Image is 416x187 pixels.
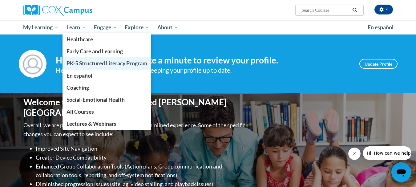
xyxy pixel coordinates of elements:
[63,45,151,57] a: Early Care and Learning
[67,24,86,31] span: Learn
[157,24,178,31] span: About
[23,24,59,31] span: My Learning
[67,96,125,103] span: Social-Emotional Health
[36,162,247,180] li: Enhanced Group Collaboration Tools (Action plans, Group communication and collaboration tools, re...
[121,20,153,35] a: Explore
[23,5,92,16] img: Cox Campus
[56,55,350,66] h4: Hi [PERSON_NAME]! Take a minute to review your profile.
[56,65,350,75] div: Help improve your experience by keeping your profile up to date.
[153,20,182,35] a: About
[63,94,151,106] a: Social-Emotional Health
[63,82,151,94] a: Coaching
[23,5,140,16] a: Cox Campus
[67,84,89,91] span: Coaching
[67,72,92,79] span: En español
[348,148,361,160] iframe: Close message
[36,144,247,153] li: Improved Site Navigation
[67,108,94,115] span: All Courses
[63,106,151,118] a: All Courses
[359,59,398,69] a: Update Profile
[14,20,402,35] div: Main menu
[90,20,121,35] a: Engage
[391,162,411,182] iframe: Button to launch messaging window
[67,36,93,43] span: Healthcare
[23,97,247,118] h1: Welcome to the new and improved [PERSON_NAME][GEOGRAPHIC_DATA]
[19,50,46,78] img: Profile Image
[67,120,116,127] span: Lectures & Webinars
[125,24,149,31] span: Explore
[67,48,123,55] span: Early Care and Learning
[4,4,50,9] span: Hi. How can we help?
[363,146,411,160] iframe: Message from company
[23,121,247,139] p: Overall, we are proud to provide you with a more streamlined experience. Some of the specific cha...
[36,153,247,162] li: Greater Device Compatibility
[63,20,90,35] a: Learn
[94,24,117,31] span: Engage
[63,70,151,82] a: En español
[368,24,394,30] span: En español
[67,60,147,67] span: PK-5 Structured Literacy Program
[350,6,359,14] button: Search
[364,21,398,34] a: En español
[63,33,151,45] a: Healthcare
[19,20,63,35] a: My Learning
[374,5,393,14] button: Account Settings
[63,57,151,69] a: PK-5 Structured Literacy Program
[63,118,151,130] a: Lectures & Webinars
[301,6,350,14] input: Search Courses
